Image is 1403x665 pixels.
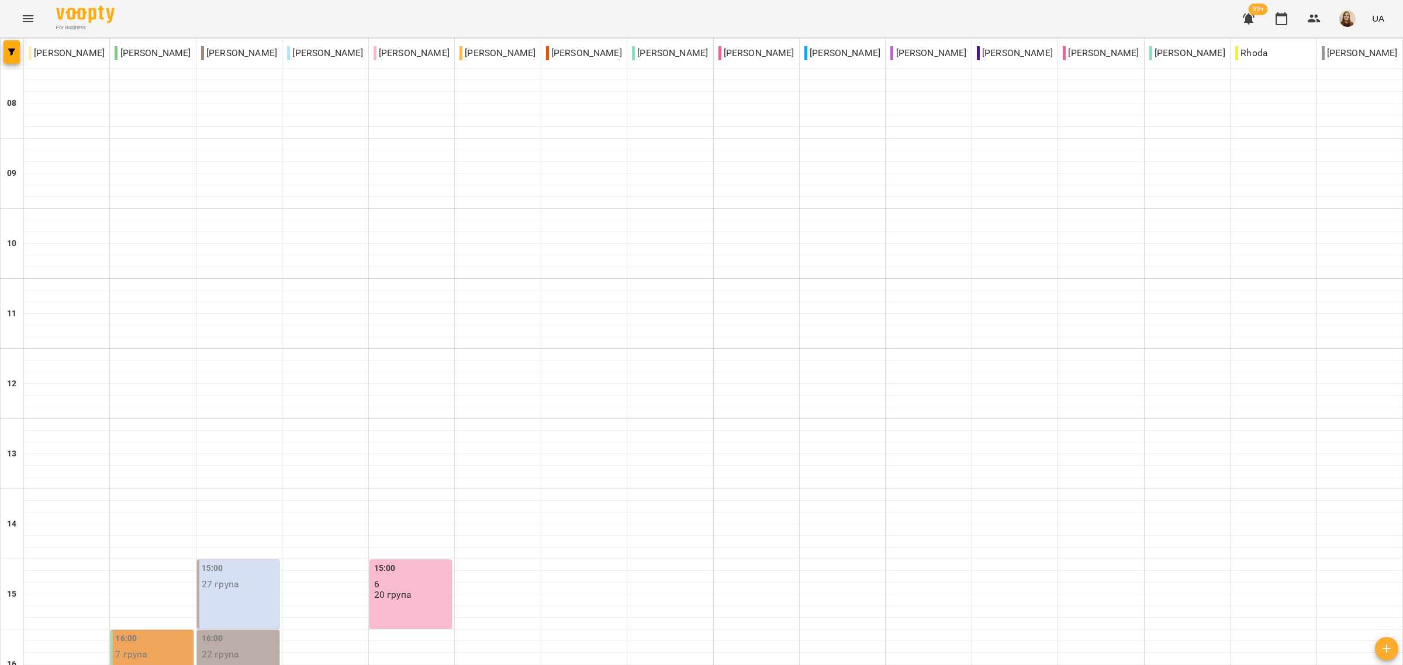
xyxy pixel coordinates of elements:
p: [PERSON_NAME] [1322,46,1398,60]
p: 22 група [202,649,239,659]
h6: 13 [7,448,16,460]
p: [PERSON_NAME] [1063,46,1139,60]
img: 31d75883915eed6aae08499d2e641b33.jpg [1339,11,1356,27]
p: [PERSON_NAME] [201,46,277,60]
p: [PERSON_NAME] [977,46,1053,60]
p: 20 група [374,590,412,600]
p: [PERSON_NAME] [374,46,450,60]
p: [PERSON_NAME] [29,46,105,60]
h6: 08 [7,97,16,110]
h6: 10 [7,237,16,250]
p: [PERSON_NAME] [1149,46,1225,60]
span: UA [1372,12,1384,25]
p: [PERSON_NAME] [804,46,880,60]
button: Створити урок [1375,637,1398,660]
p: 27 група [202,579,239,589]
button: UA [1367,8,1389,29]
label: 15:00 [202,562,223,575]
h6: 14 [7,518,16,531]
h6: 12 [7,377,16,390]
p: [PERSON_NAME] [459,46,535,60]
h6: 11 [7,307,16,320]
h6: 09 [7,167,16,180]
p: 7 група [115,649,147,659]
p: Rhoda [1235,46,1268,60]
p: [PERSON_NAME] [287,46,363,60]
label: 16:00 [115,632,137,645]
label: 16:00 [202,632,223,645]
p: [PERSON_NAME] [632,46,708,60]
img: Voopty Logo [56,6,115,23]
p: [PERSON_NAME] [890,46,966,60]
button: Menu [14,5,42,33]
span: 99+ [1249,4,1268,15]
label: 15:00 [374,562,396,575]
p: [PERSON_NAME] [546,46,622,60]
p: [PERSON_NAME] [718,46,794,60]
p: 6 [374,579,450,589]
h6: 15 [7,588,16,601]
span: For Business [56,24,115,32]
p: [PERSON_NAME] [115,46,191,60]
